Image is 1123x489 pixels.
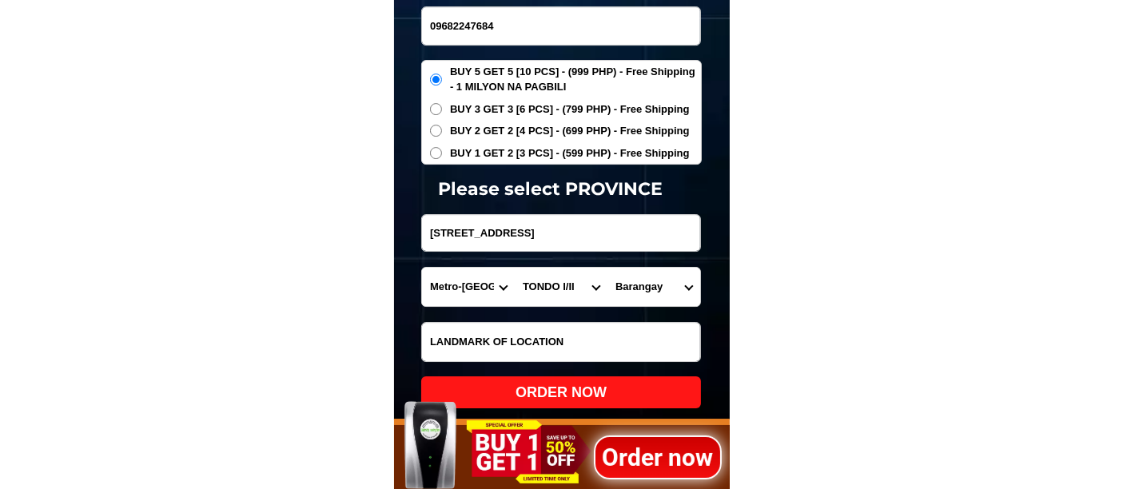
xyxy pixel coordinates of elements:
input: BUY 3 GET 3 [6 PCS] - (799 PHP) - Free Shipping [430,103,442,115]
select: Select province [422,268,515,306]
select: Select commune [607,268,700,306]
h1: Please select PROVINCE [383,176,719,202]
input: Input address [422,215,700,251]
span: BUY 5 GET 5 [10 PCS] - (999 PHP) - Free Shipping - 1 MILYON NA PAGBILI [450,64,701,95]
input: Input LANDMARKOFLOCATION [422,323,700,361]
span: BUY 3 GET 3 [6 PCS] - (799 PHP) - Free Shipping [450,101,690,117]
input: BUY 5 GET 5 [10 PCS] - (999 PHP) - Free Shipping - 1 MILYON NA PAGBILI [430,74,442,85]
h1: Order now [593,439,721,475]
div: ORDER NOW [421,382,701,404]
input: BUY 2 GET 2 [4 PCS] - (699 PHP) - Free Shipping [430,125,442,137]
span: BUY 1 GET 2 [3 PCS] - (599 PHP) - Free Shipping [450,145,690,161]
input: Input phone_number [422,7,700,45]
select: Select district [515,268,607,306]
span: BUY 2 GET 2 [4 PCS] - (699 PHP) - Free Shipping [450,123,690,139]
input: BUY 1 GET 2 [3 PCS] - (599 PHP) - Free Shipping [430,147,442,159]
